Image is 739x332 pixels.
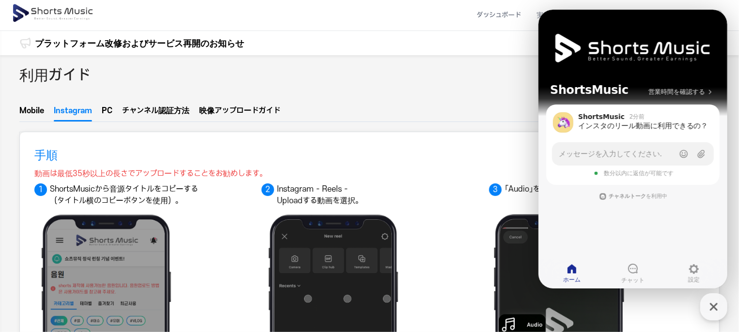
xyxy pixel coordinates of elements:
button: Instagram [54,105,92,121]
a: プラットフォーム改修およびサービス再開のお知らせ [35,37,244,50]
a: ダッシュボード [469,2,529,28]
p: Instagram - Reels - Uploadする動画を選択。 [262,183,407,207]
h2: 利用ガイド [19,65,91,87]
img: 사용자 이미지 [710,7,727,24]
button: 映像アップロードガイド [199,107,280,120]
iframe: Channel chat [539,10,727,288]
h3: 手順 [34,147,58,164]
button: チャンネル認証方法 [122,107,189,120]
p: ShortsMusicから音源タイトルをコピーする（タイトル横のコピーボタンを使用）。 [34,183,250,207]
img: 알림 아이콘 [19,37,31,49]
a: お知らせ [661,2,702,28]
span: ル認証方法 [151,107,189,115]
button: Mobile [19,105,44,121]
div: 動画は最低35秒以上の長さでアップロードすることをお勧めします。 [34,168,267,180]
button: PC [102,105,112,121]
a: 出金 [632,2,661,28]
span: ロードガイド [236,107,280,115]
a: チャンネル管理 [571,2,632,28]
a: 実績管理 [529,2,571,28]
p: 「Audio」をクリック. [489,183,634,195]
